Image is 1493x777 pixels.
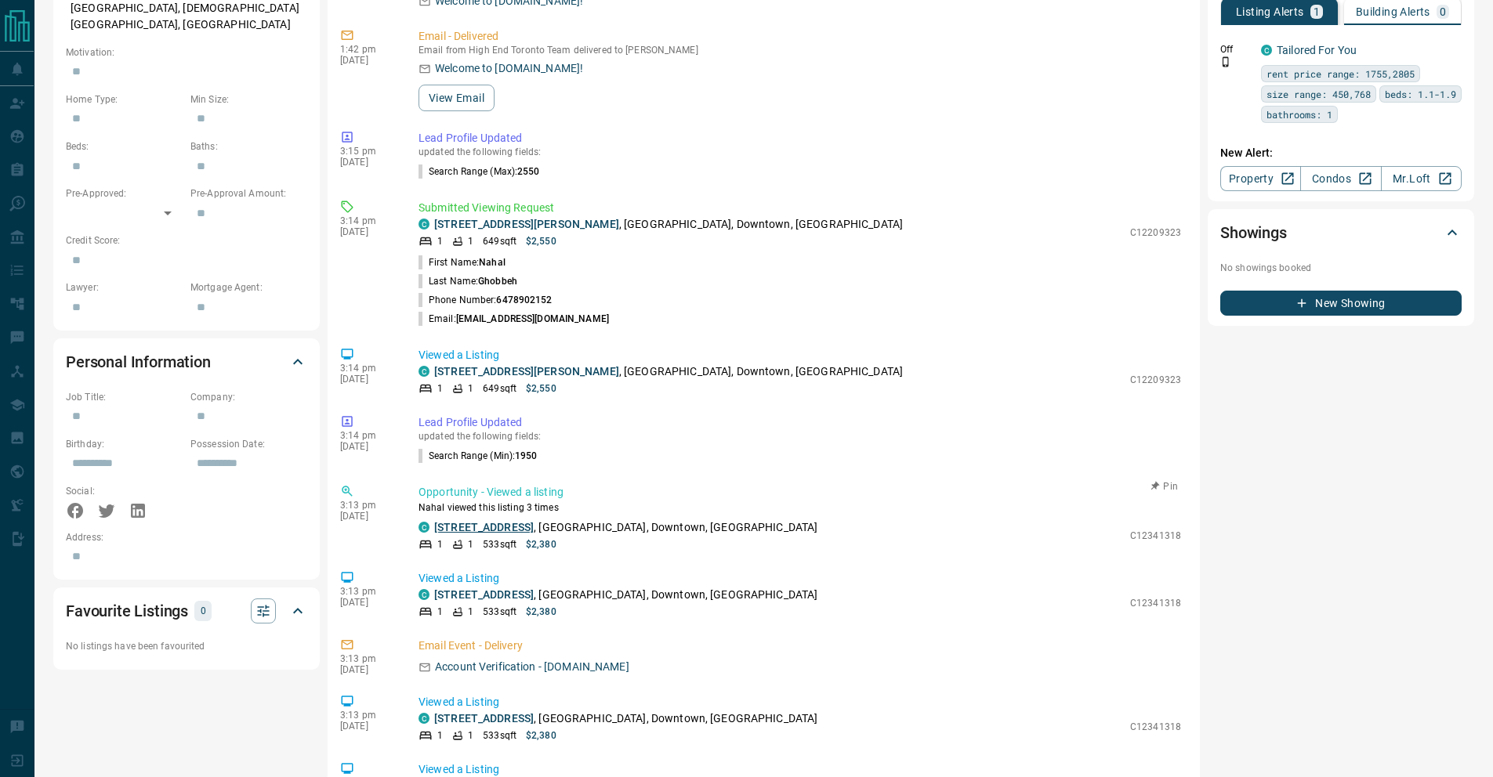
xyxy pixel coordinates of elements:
p: $2,380 [526,605,556,619]
p: Company: [190,390,307,404]
p: 533 sqft [483,605,516,619]
p: [DATE] [340,664,395,675]
a: [STREET_ADDRESS] [434,588,534,601]
p: 1 [1314,6,1320,17]
p: 533 sqft [483,537,516,551]
div: condos.ca [419,219,429,229]
a: [STREET_ADDRESS][PERSON_NAME] [434,218,619,230]
p: [DATE] [340,157,395,168]
a: Condos [1300,166,1381,191]
p: 649 sqft [483,234,516,248]
p: [DATE] [340,55,395,66]
div: Showings [1220,214,1462,251]
p: Email: [419,312,609,326]
span: [EMAIL_ADDRESS][DOMAIN_NAME] [456,313,609,324]
p: Search Range (Max) : [419,164,540,179]
p: Nahal viewed this listing 3 times [419,501,1181,515]
h2: Showings [1220,220,1287,245]
p: Beds: [66,139,183,154]
p: New Alert: [1220,145,1462,161]
p: Viewed a Listing [419,694,1181,710]
p: Job Title: [66,390,183,404]
p: Pre-Approved: [66,186,183,201]
p: 3:13 pm [340,653,395,664]
h2: Favourite Listings [66,598,188,623]
p: Address: [66,530,307,544]
p: Submitted Viewing Request [419,200,1181,216]
p: C12209323 [1130,226,1181,240]
p: C12341318 [1130,596,1181,610]
p: $2,380 [526,537,556,551]
div: Personal Information [66,343,307,381]
p: updated the following fields: [419,146,1181,157]
p: updated the following fields: [419,431,1181,442]
div: condos.ca [419,522,429,533]
p: 649 sqft [483,381,516,396]
p: Phone Number: [419,293,553,307]
span: size range: 450,768 [1267,86,1371,102]
span: Ghobbeh [478,276,517,287]
p: Email from High End Toronto Team delivered to [PERSON_NAME] [419,45,1181,56]
p: [DATE] [340,374,395,385]
p: $2,550 [526,234,556,248]
a: [STREET_ADDRESS] [434,521,534,533]
span: 1950 [515,450,537,461]
p: 3:14 pm [340,430,395,441]
span: 6478902152 [496,295,552,305]
p: Email - Delivered [419,28,1181,45]
p: , [GEOGRAPHIC_DATA], Downtown, [GEOGRAPHIC_DATA] [434,519,817,536]
p: , [GEOGRAPHIC_DATA], Downtown, [GEOGRAPHIC_DATA] [434,216,903,233]
button: New Showing [1220,291,1462,316]
p: Off [1220,42,1252,56]
div: Favourite Listings0 [66,592,307,630]
p: [DATE] [340,441,395,452]
p: Welcome to [DOMAIN_NAME]! [435,60,583,77]
p: Opportunity - Viewed a listing [419,484,1181,501]
p: Baths: [190,139,307,154]
p: $2,380 [526,728,556,743]
p: 3:13 pm [340,500,395,511]
p: $2,550 [526,381,556,396]
p: 1 [468,537,473,551]
span: 2550 [517,166,539,177]
p: Search Range (Min) : [419,449,538,463]
a: Tailored For You [1277,44,1357,56]
div: condos.ca [419,589,429,600]
span: beds: 1.1-1.9 [1385,86,1456,102]
p: 1:42 pm [340,44,395,55]
p: 1 [468,381,473,396]
p: Mortgage Agent: [190,280,307,295]
p: C12341318 [1130,720,1181,734]
p: Social: [66,484,183,498]
p: 533 sqft [483,728,516,743]
svg: Push Notification Only [1220,56,1231,67]
p: Lead Profile Updated [419,414,1181,431]
a: [STREET_ADDRESS][PERSON_NAME] [434,365,619,378]
p: 1 [437,537,443,551]
p: First Name: [419,255,506,269]
p: 3:14 pm [340,215,395,226]
p: No listings have been favourited [66,639,307,653]
p: C12209323 [1130,373,1181,387]
span: Nahal [479,257,506,268]
p: Min Size: [190,92,307,107]
p: [DATE] [340,597,395,608]
p: Account Verification - [DOMAIN_NAME] [435,659,629,675]
div: condos.ca [1261,45,1272,56]
p: Viewed a Listing [419,347,1181,363]
button: Pin [1142,479,1187,493]
p: Last Name: [419,274,517,288]
div: condos.ca [419,366,429,377]
p: Credit Score: [66,233,307,248]
p: 1 [468,234,473,248]
a: Property [1220,166,1301,191]
p: 1 [437,605,443,619]
p: Possession Date: [190,437,307,451]
p: Motivation: [66,45,307,60]
a: Mr.Loft [1381,166,1462,191]
p: Lawyer: [66,280,183,295]
p: 3:13 pm [340,710,395,721]
p: , [GEOGRAPHIC_DATA], Downtown, [GEOGRAPHIC_DATA] [434,587,817,603]
p: Building Alerts [1356,6,1430,17]
p: C12341318 [1130,529,1181,543]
